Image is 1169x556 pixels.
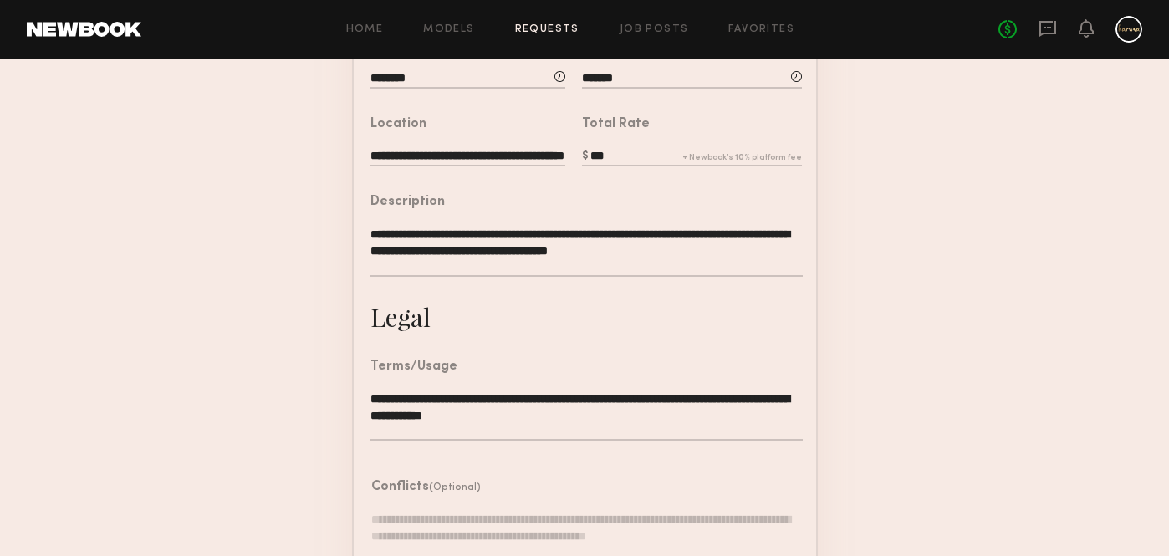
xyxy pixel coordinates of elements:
a: Models [423,24,474,35]
div: Total Rate [582,118,650,131]
a: Home [346,24,384,35]
div: Location [370,118,426,131]
div: Legal [370,300,431,334]
a: Requests [515,24,579,35]
span: (Optional) [429,482,481,492]
a: Favorites [728,24,794,35]
div: Terms/Usage [370,360,457,374]
a: Job Posts [620,24,689,35]
header: Conflicts [371,481,481,494]
div: Description [370,196,445,209]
